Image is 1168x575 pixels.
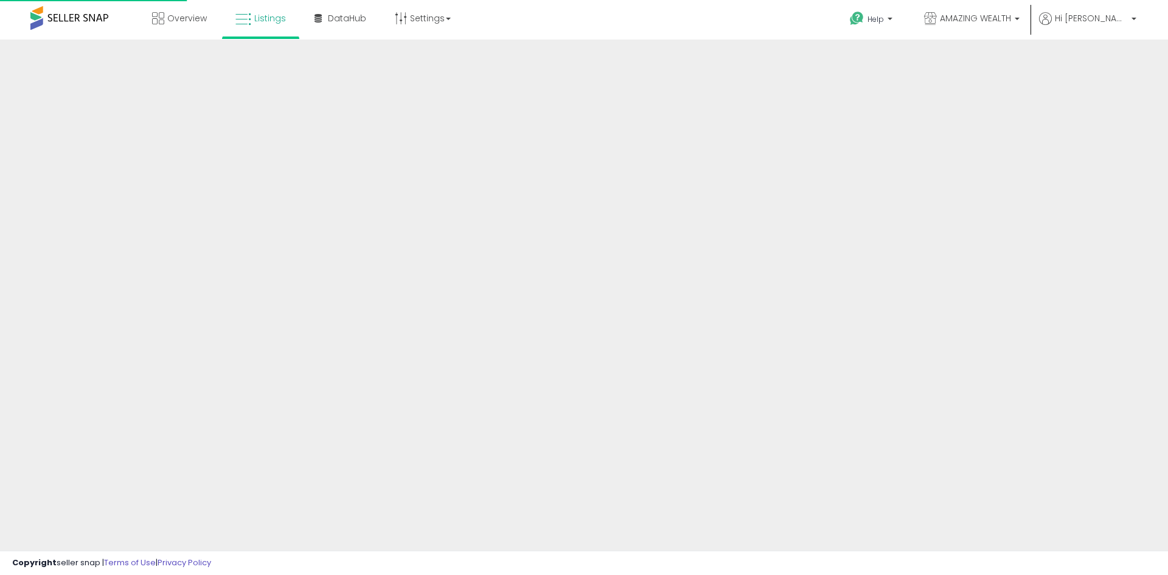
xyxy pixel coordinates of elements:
span: DataHub [328,12,366,24]
i: Get Help [849,11,864,26]
span: Listings [254,12,286,24]
a: Help [840,2,905,40]
span: Overview [167,12,207,24]
a: Hi [PERSON_NAME] [1039,12,1136,40]
span: AMAZING WEALTH [940,12,1011,24]
span: Hi [PERSON_NAME] [1055,12,1128,24]
span: Help [867,14,884,24]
